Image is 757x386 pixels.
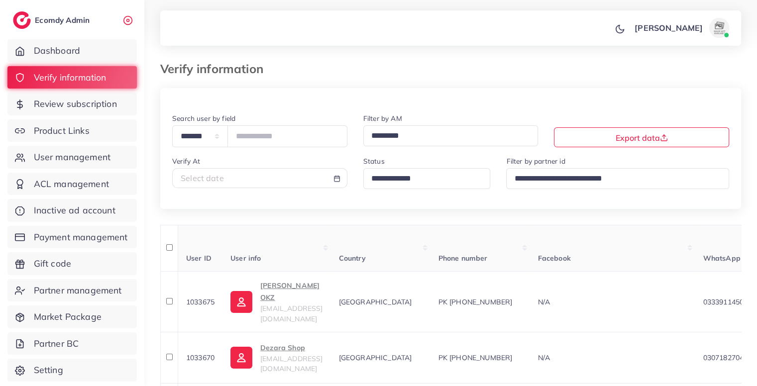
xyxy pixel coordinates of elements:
a: Product Links [7,119,137,142]
span: Market Package [34,310,102,323]
button: Export data [554,127,729,147]
a: Dezara Shop[EMAIL_ADDRESS][DOMAIN_NAME] [230,342,323,374]
span: WhatsApp [703,254,741,263]
a: [PERSON_NAME]avatar [629,18,733,38]
input: Search for option [368,171,478,187]
span: [GEOGRAPHIC_DATA] [339,353,412,362]
img: logo [13,11,31,29]
a: logoEcomdy Admin [13,11,92,29]
a: Review subscription [7,93,137,115]
span: Select date [181,173,224,183]
span: N/A [538,297,550,306]
span: Setting [34,364,63,377]
a: Gift code [7,252,137,275]
span: Review subscription [34,97,117,110]
a: [PERSON_NAME] OKZ[EMAIL_ADDRESS][DOMAIN_NAME] [230,280,323,324]
span: PK [PHONE_NUMBER] [438,353,513,362]
h3: Verify information [160,62,271,76]
a: User management [7,146,137,169]
label: Filter by partner id [506,156,565,166]
span: Product Links [34,124,90,137]
a: ACL management [7,173,137,195]
a: Dashboard [7,39,137,62]
a: Partner BC [7,332,137,355]
span: Export data [616,133,668,143]
label: Filter by AM [363,113,402,123]
img: ic-user-info.36bf1079.svg [230,347,252,369]
p: [PERSON_NAME] [635,22,703,34]
div: Search for option [506,168,729,189]
span: Partner BC [34,337,79,350]
p: Dezara Shop [260,342,323,354]
img: ic-user-info.36bf1079.svg [230,291,252,313]
label: Search user by field [172,113,235,123]
span: 1033675 [186,297,215,306]
a: Partner management [7,279,137,302]
span: PK [PHONE_NUMBER] [438,297,513,306]
span: User management [34,151,110,164]
span: 03339114504 [703,297,748,306]
div: Search for option [363,125,539,146]
input: Search for option [511,171,716,187]
a: Verify information [7,66,137,89]
span: Facebook [538,254,571,263]
span: Gift code [34,257,71,270]
span: Dashboard [34,44,80,57]
span: Verify information [34,71,107,84]
a: Payment management [7,226,137,249]
span: [GEOGRAPHIC_DATA] [339,297,412,306]
span: Country [339,254,366,263]
span: N/A [538,353,550,362]
label: Verify At [172,156,200,166]
span: 03071827046 [703,353,748,362]
span: Phone number [438,254,488,263]
span: [EMAIL_ADDRESS][DOMAIN_NAME] [260,304,323,323]
span: User info [230,254,261,263]
input: Search for option [368,128,526,144]
img: avatar [709,18,729,38]
a: Setting [7,359,137,382]
span: [EMAIL_ADDRESS][DOMAIN_NAME] [260,354,323,373]
span: Payment management [34,231,128,244]
p: [PERSON_NAME] OKZ [260,280,323,303]
span: Inactive ad account [34,204,115,217]
a: Inactive ad account [7,199,137,222]
label: Status [363,156,385,166]
span: Partner management [34,284,122,297]
span: 1033670 [186,353,215,362]
span: ACL management [34,178,109,191]
span: User ID [186,254,212,263]
h2: Ecomdy Admin [35,15,92,25]
a: Market Package [7,305,137,328]
div: Search for option [363,168,491,189]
